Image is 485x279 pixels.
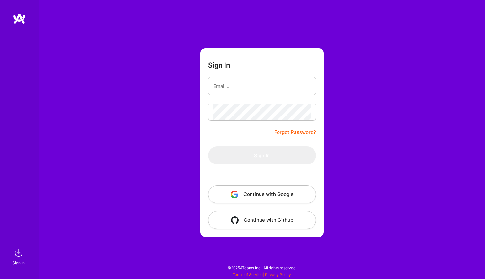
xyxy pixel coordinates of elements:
[233,272,291,277] span: |
[13,259,25,266] div: Sign In
[39,260,485,276] div: © 2025 ATeams Inc., All rights reserved.
[231,216,239,224] img: icon
[208,146,316,164] button: Sign In
[208,211,316,229] button: Continue with Github
[12,246,25,259] img: sign in
[274,128,316,136] a: Forgot Password?
[231,191,238,198] img: icon
[213,78,311,94] input: Email...
[208,61,230,69] h3: Sign In
[233,272,263,277] a: Terms of Service
[208,185,316,203] button: Continue with Google
[265,272,291,277] a: Privacy Policy
[13,13,26,24] img: logo
[13,246,25,266] a: sign inSign In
